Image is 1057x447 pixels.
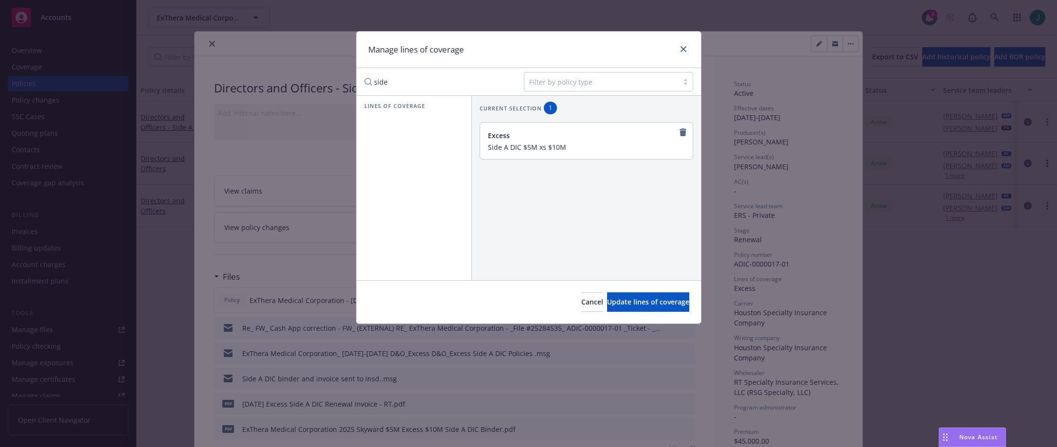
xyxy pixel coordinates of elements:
a: close [678,43,689,55]
span: Cancel [581,297,603,306]
button: Update lines of coverage [607,292,689,312]
h1: Manage lines of coverage [368,43,464,56]
span: 1 [548,104,553,112]
span: Current selection [480,104,542,112]
button: Nova Assist [939,428,1006,447]
span: Lines of coverage [364,102,425,110]
div: Excess [488,130,683,141]
a: remove [677,126,689,138]
span: Update lines of coverage [607,297,689,306]
button: Cancel [581,292,603,312]
input: Search lines of coverage... [358,72,516,91]
input: Add a display name... [488,143,683,151]
span: Nova Assist [959,433,998,441]
div: Drag to move [939,428,951,447]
